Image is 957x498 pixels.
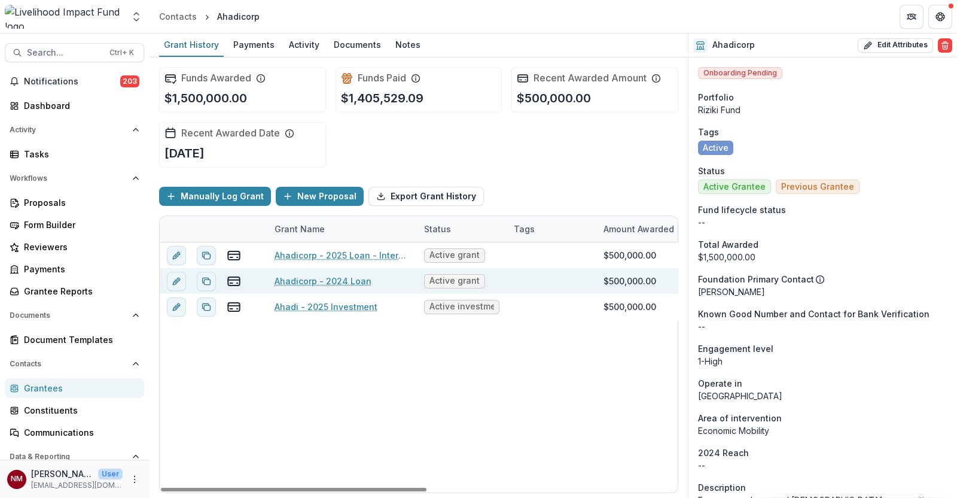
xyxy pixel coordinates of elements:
div: Payments [24,263,135,275]
span: 203 [120,75,139,87]
a: Payments [5,259,144,279]
span: Search... [27,48,102,58]
div: Grantee Reports [24,285,135,297]
div: Grant Name [267,216,417,242]
div: Reviewers [24,241,135,253]
p: $1,405,529.09 [341,89,423,107]
span: Area of intervention [698,412,782,424]
button: Search... [5,43,144,62]
a: Activity [284,34,324,57]
a: Proposals [5,193,144,212]
button: Get Help [928,5,952,29]
div: Amount Awarded [596,216,686,242]
button: view-payments [227,274,241,289]
h2: Ahadicorp [712,40,755,50]
img: Livelihood Impact Fund logo [5,5,123,29]
nav: breadcrumb [154,8,264,25]
div: Documents [329,36,386,53]
span: Previous Grantee [781,182,854,192]
button: Open Activity [5,120,144,139]
p: [PERSON_NAME] [31,467,93,480]
button: More [127,472,142,487]
span: Operate in [698,377,742,390]
button: Partners [900,5,924,29]
div: Status [417,216,507,242]
h2: Funds Paid [358,72,406,84]
span: Activity [10,126,127,134]
button: Delete [938,38,952,53]
div: Constituents [24,404,135,417]
span: Status [698,165,725,177]
div: Tags [507,216,596,242]
span: Description [698,481,746,494]
a: Documents [329,34,386,57]
span: Active Grantee [703,182,766,192]
button: Manually Log Grant [159,187,271,206]
div: $500,000.00 [604,249,656,262]
button: Duplicate proposal [197,246,216,265]
a: Payments [228,34,279,57]
p: [DATE] [164,144,205,162]
div: Ctrl + K [107,46,136,59]
span: Documents [10,311,127,320]
div: Dashboard [24,99,135,112]
button: edit [167,297,186,317]
h2: Recent Awarded Date [181,127,280,139]
p: $1,500,000.00 [164,89,247,107]
p: Riziki Fund [698,104,947,116]
div: Payments [228,36,279,53]
a: Ahadicorp - 2025 Loan - Internet project Kibera [275,249,410,262]
button: view-payments [227,248,241,263]
a: Tasks [5,144,144,164]
button: Notifications203 [5,72,144,91]
p: [GEOGRAPHIC_DATA] [698,390,947,402]
button: Open Contacts [5,354,144,373]
h2: Funds Awarded [181,72,251,84]
span: Active investment [429,302,494,312]
div: Communications [24,426,135,439]
span: Active grant [429,250,480,260]
span: Notifications [24,77,120,87]
button: view-payments [227,300,241,314]
p: Economic Mobility [698,424,947,437]
p: [EMAIL_ADDRESS][DOMAIN_NAME] [31,480,123,491]
div: Notes [391,36,425,53]
a: Document Templates [5,330,144,350]
p: $500,000.00 [517,89,591,107]
span: Active grant [429,276,480,286]
h2: Recent Awarded Amount [534,72,647,84]
span: Total Awarded [698,238,758,251]
div: $500,000.00 [604,275,656,287]
button: Open Data & Reporting [5,447,144,466]
span: 2024 Reach [698,447,749,459]
div: Activity [284,36,324,53]
button: Duplicate proposal [197,272,216,291]
span: Engagement level [698,342,773,355]
div: Grantees [24,382,135,394]
p: -- [698,320,947,333]
a: Constituents [5,400,144,420]
div: Njeri Muthuri [11,475,23,483]
p: [PERSON_NAME] [698,286,947,298]
span: Portfolio [698,91,734,104]
div: Ahadicorp [217,10,260,23]
div: Status [417,223,458,235]
button: edit [167,246,186,265]
button: Open Workflows [5,169,144,188]
a: Form Builder [5,215,144,235]
a: Grantees [5,378,144,398]
p: User [98,469,123,479]
div: Grant Name [267,223,332,235]
div: Amount Awarded [596,223,681,235]
a: Contacts [154,8,202,25]
button: Open Documents [5,306,144,325]
button: Export Grant History [368,187,484,206]
p: Foundation Primary Contact [698,273,814,286]
div: Tags [507,223,542,235]
span: Workflows [10,174,127,183]
div: Proposals [24,196,135,209]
